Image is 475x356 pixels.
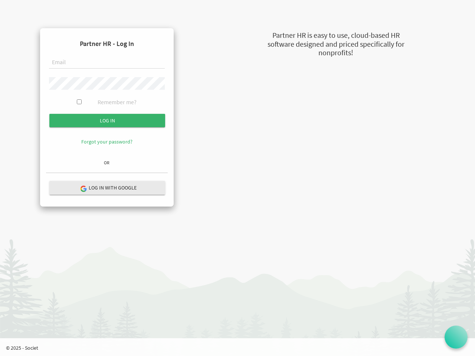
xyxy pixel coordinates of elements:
h6: OR [46,160,168,165]
button: Log in with Google [49,181,165,195]
input: Log in [49,114,165,127]
p: © 2025 - Societ [6,344,475,352]
label: Remember me? [98,98,137,106]
h4: Partner HR - Log In [46,34,168,53]
a: Forgot your password? [81,138,132,145]
div: Partner HR is easy to use, cloud-based HR [230,30,442,41]
div: nonprofits! [230,47,442,58]
img: google-logo.png [80,185,86,192]
div: software designed and priced specifically for [230,39,442,50]
input: Email [49,56,165,69]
